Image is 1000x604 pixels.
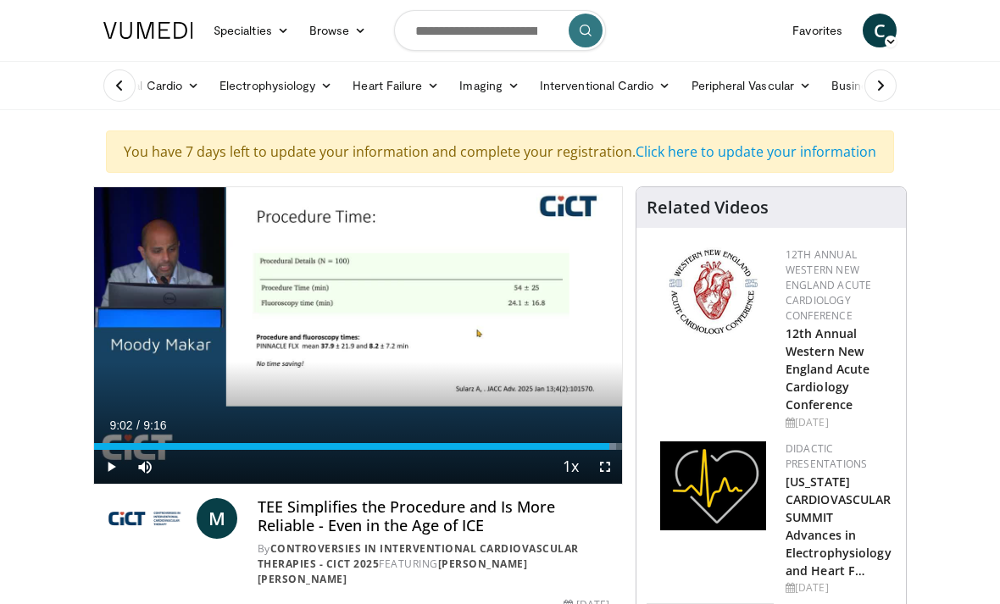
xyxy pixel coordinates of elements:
span: 9:02 [109,418,132,432]
a: M [197,498,237,539]
a: 12th Annual Western New England Acute Cardiology Conference [786,247,871,323]
a: Controversies in Interventional Cardiovascular Therapies - CICT 2025 [258,541,579,571]
a: 12th Annual Western New England Acute Cardiology Conference [786,325,869,413]
a: Electrophysiology [209,69,342,103]
div: You have 7 days left to update your information and complete your registration. [106,130,894,173]
div: [DATE] [786,415,892,430]
button: Fullscreen [588,450,622,484]
img: 1860aa7a-ba06-47e3-81a4-3dc728c2b4cf.png.150x105_q85_autocrop_double_scale_upscale_version-0.2.png [660,441,766,530]
div: Progress Bar [94,443,622,450]
button: Play [94,450,128,484]
img: VuMedi Logo [103,22,193,39]
h4: Related Videos [647,197,769,218]
h4: TEE Simplifies the Procedure and Is More Reliable - Even in the Age of ICE [258,498,609,535]
a: Favorites [782,14,853,47]
button: Mute [128,450,162,484]
img: 0954f259-7907-4053-a817-32a96463ecc8.png.150x105_q85_autocrop_double_scale_upscale_version-0.2.png [666,247,760,336]
a: Specialties [203,14,299,47]
a: Heart Failure [342,69,449,103]
input: Search topics, interventions [394,10,606,51]
a: [US_STATE] CARDIOVASCULAR SUMMIT Advances in Electrophysiology and Heart F… [786,474,892,579]
span: 9:16 [143,418,166,432]
a: C [863,14,897,47]
a: Business [821,69,908,103]
a: Click here to update your information [636,142,876,161]
a: Interventional Cardio [530,69,681,103]
a: Browse [299,14,377,47]
div: [DATE] [786,580,892,596]
a: Imaging [449,69,530,103]
img: Controversies in Interventional Cardiovascular Therapies - CICT 2025 [107,498,190,539]
a: Peripheral Vascular [681,69,821,103]
div: By FEATURING [258,541,609,587]
video-js: Video Player [94,187,622,484]
div: Didactic Presentations [786,441,892,472]
a: [PERSON_NAME] [PERSON_NAME] [258,557,528,586]
button: Playback Rate [554,450,588,484]
span: / [136,418,140,432]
